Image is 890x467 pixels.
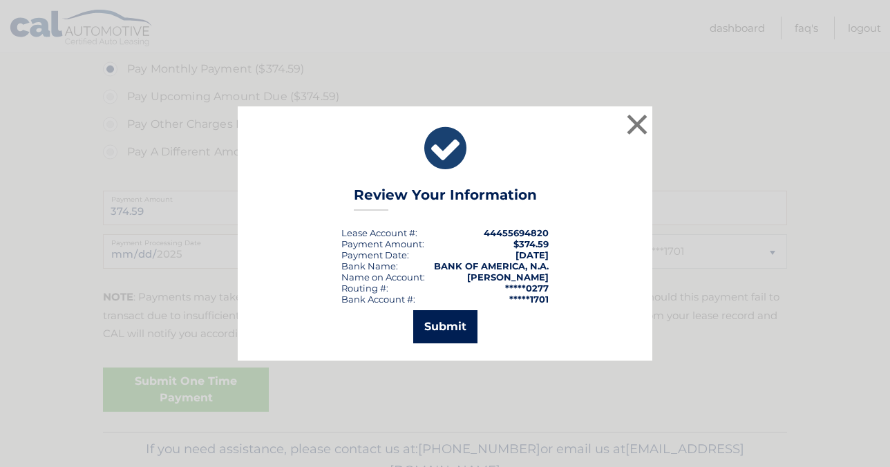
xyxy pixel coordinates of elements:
div: Lease Account #: [341,227,417,238]
div: Bank Account #: [341,294,415,305]
div: Bank Name: [341,260,398,271]
strong: BANK OF AMERICA, N.A. [434,260,549,271]
strong: 44455694820 [484,227,549,238]
div: : [341,249,409,260]
div: Routing #: [341,283,388,294]
strong: [PERSON_NAME] [467,271,549,283]
div: Name on Account: [341,271,425,283]
button: Submit [413,310,477,343]
button: × [623,111,651,138]
div: Payment Amount: [341,238,424,249]
span: $374.59 [513,238,549,249]
span: [DATE] [515,249,549,260]
h3: Review Your Information [354,187,537,211]
span: Payment Date [341,249,407,260]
